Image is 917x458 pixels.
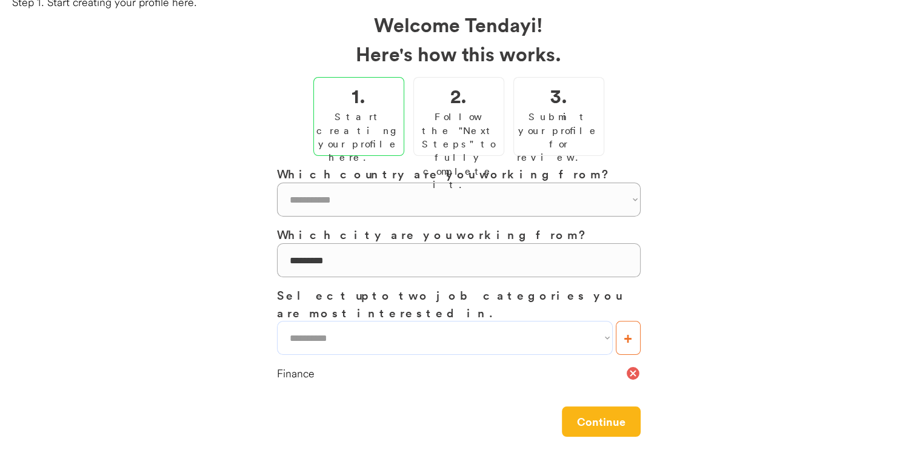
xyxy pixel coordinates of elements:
div: Finance [277,366,625,381]
h2: 3. [550,81,567,110]
h3: Select up to two job categories you are most interested in. [277,286,641,321]
h2: 1. [352,81,365,110]
h2: 2. [450,81,467,110]
div: Submit your profile for review. [517,110,601,164]
div: Start creating your profile here. [316,110,401,164]
h3: Which country are you working from? [277,165,641,183]
button: Continue [562,406,641,437]
button: + [616,321,641,355]
h3: Which city are you working from? [277,226,641,243]
div: Follow the "Next Steps" to fully complete it. [417,110,501,191]
h2: Welcome Tendayi! Here's how this works. [277,10,641,68]
button: cancel [625,366,641,381]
